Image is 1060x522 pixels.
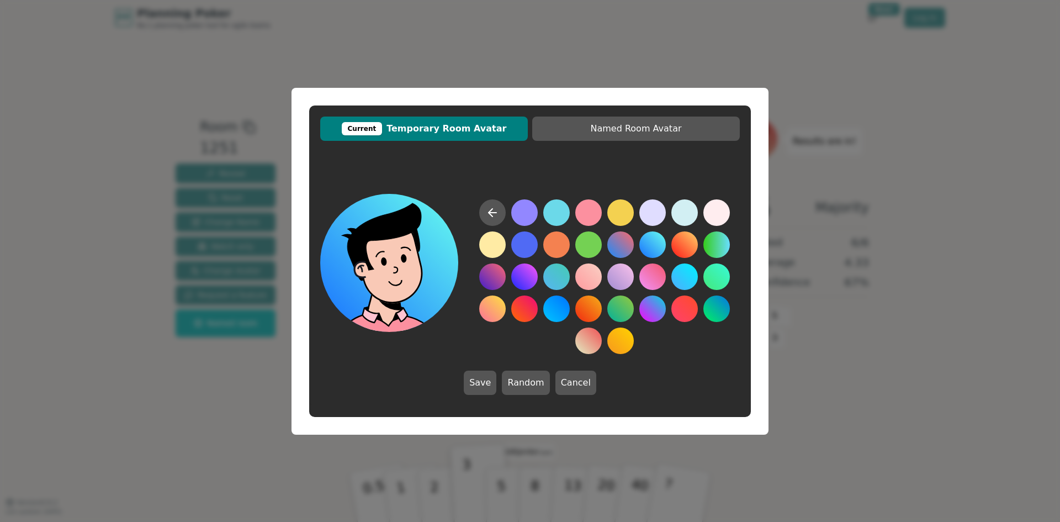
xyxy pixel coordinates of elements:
[464,371,496,395] button: Save
[532,117,740,141] button: Named Room Avatar
[502,371,549,395] button: Random
[555,371,596,395] button: Cancel
[326,122,522,135] span: Temporary Room Avatar
[538,122,734,135] span: Named Room Avatar
[320,117,528,141] button: CurrentTemporary Room Avatar
[342,122,383,135] div: Current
